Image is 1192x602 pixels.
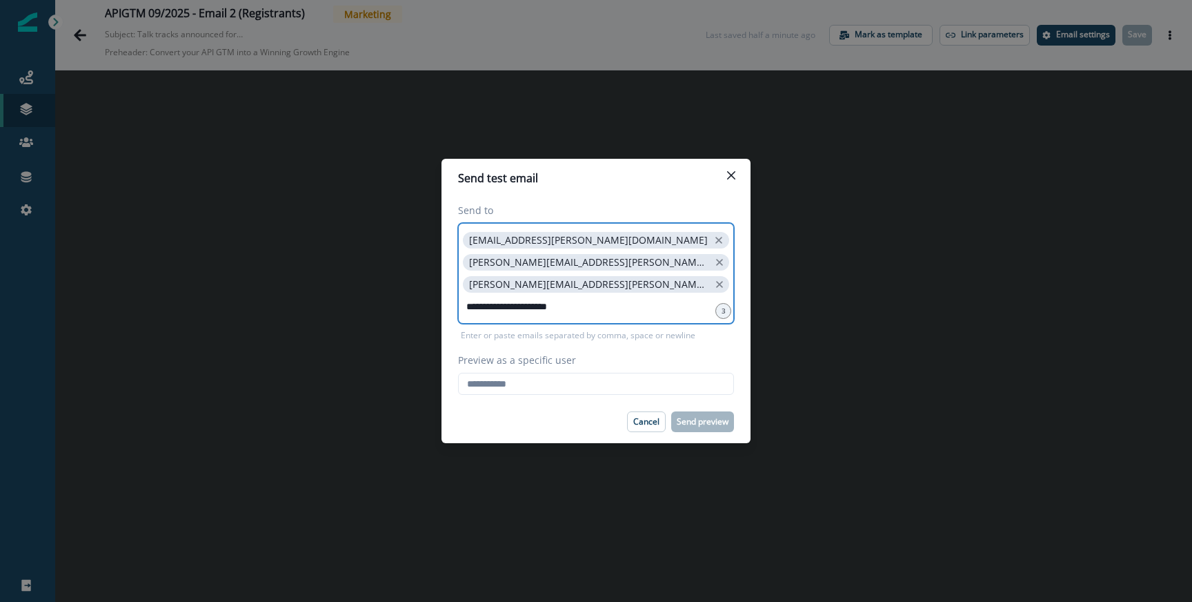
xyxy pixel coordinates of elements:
[712,233,726,247] button: close
[469,257,709,269] p: [PERSON_NAME][EMAIL_ADDRESS][PERSON_NAME][DOMAIN_NAME]
[469,279,709,291] p: [PERSON_NAME][EMAIL_ADDRESS][PERSON_NAME][DOMAIN_NAME]
[458,353,726,367] label: Preview as a specific user
[458,203,726,217] label: Send to
[713,255,726,269] button: close
[713,278,726,291] button: close
[633,417,659,427] p: Cancel
[469,235,708,246] p: [EMAIL_ADDRESS][PERSON_NAME][DOMAIN_NAME]
[671,411,734,432] button: Send preview
[627,411,666,432] button: Cancel
[720,164,742,186] button: Close
[715,303,731,319] div: 3
[677,417,728,427] p: Send preview
[458,170,538,186] p: Send test email
[458,329,698,342] p: Enter or paste emails separated by comma, space or newline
